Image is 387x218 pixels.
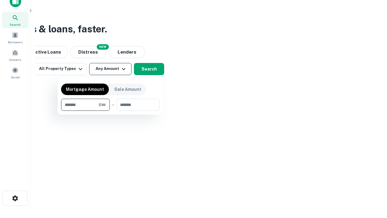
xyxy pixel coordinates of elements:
[99,102,106,107] span: $1M
[66,86,104,93] p: Mortgage Amount
[357,170,387,199] iframe: Chat Widget
[112,99,114,111] div: -
[114,86,141,93] p: Sale Amount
